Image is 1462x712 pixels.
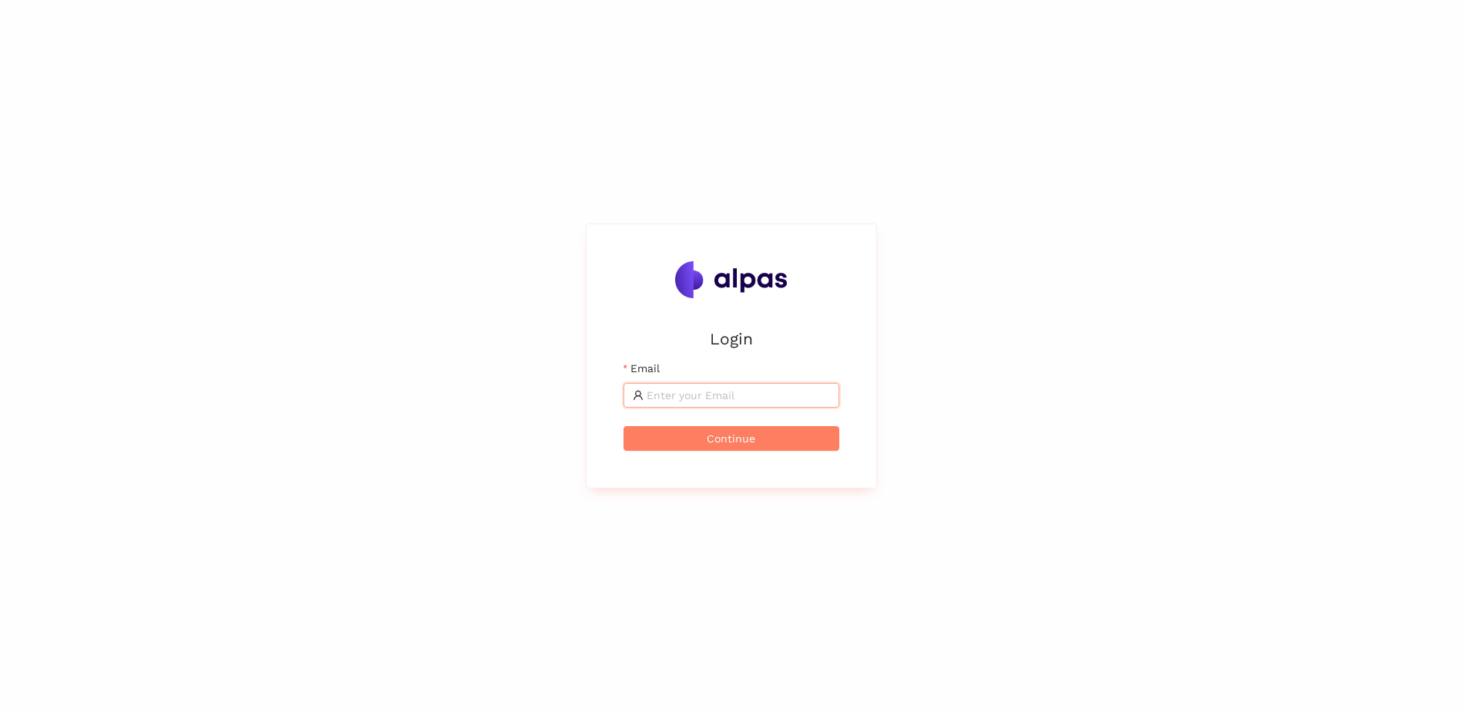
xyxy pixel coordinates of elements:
[633,390,644,401] span: user
[623,360,660,377] label: Email
[707,430,755,447] span: Continue
[647,387,830,404] input: Email
[675,261,788,298] img: Alpas.ai Logo
[623,426,839,451] button: Continue
[623,326,839,351] h2: Login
